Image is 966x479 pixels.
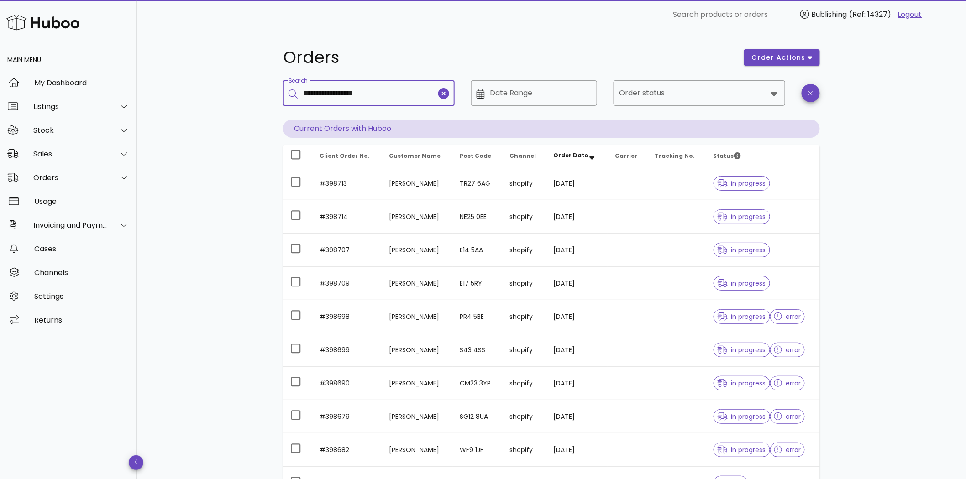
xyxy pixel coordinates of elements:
[33,173,108,182] div: Orders
[614,80,785,106] div: Order status
[718,247,766,253] span: in progress
[312,300,382,333] td: #398698
[34,78,130,87] div: My Dashboard
[389,152,441,160] span: Customer Name
[850,9,892,20] span: (Ref: 14327)
[546,234,608,267] td: [DATE]
[718,180,766,187] span: in progress
[714,152,741,160] span: Status
[502,433,546,467] td: shopify
[460,152,492,160] span: Post Code
[706,145,820,167] th: Status
[382,367,452,400] td: [PERSON_NAME]
[502,200,546,234] td: shopify
[34,245,130,253] div: Cases
[718,213,766,220] span: in progress
[312,267,382,300] td: #398709
[382,167,452,200] td: [PERSON_NAME]
[608,145,647,167] th: Carrier
[774,447,801,453] span: error
[34,268,130,277] div: Channels
[453,433,502,467] td: WF9 1JF
[453,167,502,200] td: TR27 6AG
[774,380,801,386] span: error
[509,152,536,160] span: Channel
[502,400,546,433] td: shopify
[774,313,801,320] span: error
[382,234,452,267] td: [PERSON_NAME]
[382,267,452,300] td: [PERSON_NAME]
[453,234,502,267] td: E14 5AA
[718,313,766,320] span: in progress
[546,367,608,400] td: [DATE]
[718,447,766,453] span: in progress
[774,413,801,420] span: error
[33,102,108,111] div: Listings
[718,380,766,386] span: in progress
[502,333,546,367] td: shopify
[312,234,382,267] td: #398707
[34,316,130,324] div: Returns
[546,433,608,467] td: [DATE]
[502,167,546,200] td: shopify
[615,152,637,160] span: Carrier
[655,152,695,160] span: Tracking No.
[744,49,820,66] button: order actions
[312,367,382,400] td: #398690
[553,151,588,159] span: Order Date
[453,367,502,400] td: CM23 3YP
[312,433,382,467] td: #398682
[382,200,452,234] td: [PERSON_NAME]
[812,9,847,20] span: Bublishing
[453,300,502,333] td: PR4 5BE
[647,145,706,167] th: Tracking No.
[283,49,733,66] h1: Orders
[320,152,370,160] span: Client Order No.
[34,197,130,206] div: Usage
[718,413,766,420] span: in progress
[382,300,452,333] td: [PERSON_NAME]
[546,200,608,234] td: [DATE]
[502,234,546,267] td: shopify
[6,13,79,32] img: Huboo Logo
[453,200,502,234] td: NE25 0EE
[289,78,308,84] label: Search
[283,120,820,138] p: Current Orders with Huboo
[502,267,546,300] td: shopify
[33,150,108,158] div: Sales
[382,145,452,167] th: Customer Name
[453,145,502,167] th: Post Code
[382,433,452,467] td: [PERSON_NAME]
[546,400,608,433] td: [DATE]
[546,167,608,200] td: [DATE]
[438,88,449,99] button: clear icon
[502,300,546,333] td: shopify
[502,367,546,400] td: shopify
[312,145,382,167] th: Client Order No.
[34,292,130,301] div: Settings
[312,200,382,234] td: #398714
[453,333,502,367] td: S43 4SS
[546,300,608,333] td: [DATE]
[382,400,452,433] td: [PERSON_NAME]
[718,347,766,353] span: in progress
[546,267,608,300] td: [DATE]
[312,333,382,367] td: #398699
[312,400,382,433] td: #398679
[774,347,801,353] span: error
[33,126,108,135] div: Stock
[502,145,546,167] th: Channel
[751,53,806,62] span: order actions
[382,333,452,367] td: [PERSON_NAME]
[453,400,502,433] td: SG12 8UA
[33,221,108,229] div: Invoicing and Payments
[453,267,502,300] td: E17 5RY
[718,280,766,286] span: in progress
[312,167,382,200] td: #398713
[898,9,922,20] a: Logout
[546,333,608,367] td: [DATE]
[546,145,608,167] th: Order Date: Sorted descending. Activate to remove sorting.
